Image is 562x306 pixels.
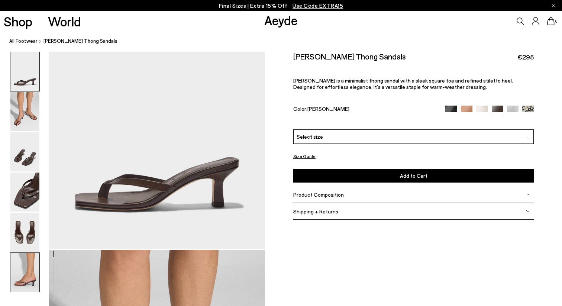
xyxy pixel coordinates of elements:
span: €295 [517,52,534,62]
img: svg%3E [527,136,530,140]
img: svg%3E [526,209,530,213]
p: Final Sizes | Extra 15% Off [219,1,343,10]
a: World [48,15,81,28]
span: Navigate to /collections/ss25-final-sizes [293,2,343,9]
span: [PERSON_NAME] [307,105,349,112]
img: Wilma Leather Thong Sandals - Image 6 [10,253,39,292]
span: Shipping + Returns [293,208,338,215]
img: svg%3E [526,193,530,196]
img: Wilma Leather Thong Sandals - Image 5 [10,213,39,252]
a: Aeyde [264,12,298,28]
button: Add to Cart [293,169,534,183]
img: Wilma Leather Thong Sandals - Image 1 [10,52,39,91]
span: Add to Cart [400,173,427,179]
nav: breadcrumb [9,31,562,52]
span: Select size [297,133,323,141]
span: 0 [555,19,558,23]
div: Color: [293,105,438,114]
img: Wilma Leather Thong Sandals - Image 3 [10,132,39,171]
a: 0 [547,17,555,25]
span: Product Composition [293,191,344,198]
span: [PERSON_NAME] is a minimalist thong sandal with a sleek square toe and refined stiletto heel. Des... [293,77,513,90]
a: Shop [4,15,32,28]
a: All Footwear [9,37,38,45]
button: Size Guide [293,152,316,161]
span: [PERSON_NAME] Thong Sandals [43,37,117,45]
h2: [PERSON_NAME] Thong Sandals [293,52,406,61]
img: Wilma Leather Thong Sandals - Image 2 [10,92,39,131]
img: Wilma Leather Thong Sandals - Image 4 [10,173,39,212]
